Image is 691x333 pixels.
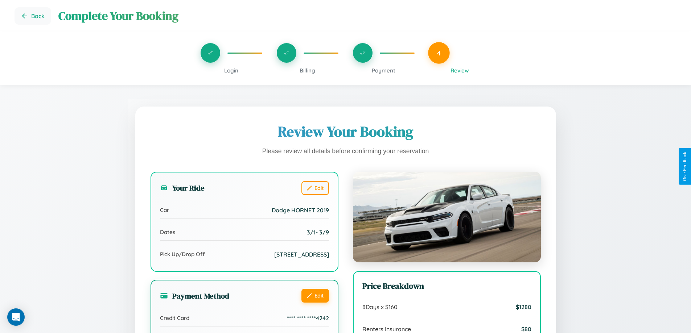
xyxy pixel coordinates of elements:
[307,229,329,236] span: 3 / 1 - 3 / 9
[15,7,51,25] button: Go back
[7,308,25,326] div: Open Intercom Messenger
[682,152,687,181] div: Give Feedback
[301,289,329,303] button: Edit
[151,146,541,157] p: Please review all details before confirming your reservation
[437,49,441,57] span: 4
[151,122,541,141] h1: Review Your Booking
[160,207,169,213] span: Car
[516,303,531,311] span: $ 1280
[300,67,315,74] span: Billing
[224,67,238,74] span: Login
[362,280,531,292] h3: Price Breakdown
[160,183,205,193] h3: Your Ride
[372,67,395,74] span: Payment
[160,315,189,321] span: Credit Card
[160,291,229,301] h3: Payment Method
[353,172,541,262] img: Dodge HORNET
[301,181,329,195] button: Edit
[521,325,531,333] span: $ 80
[274,251,329,258] span: [STREET_ADDRESS]
[362,303,398,311] span: 8 Days x $ 160
[451,67,469,74] span: Review
[362,325,411,333] span: Renters Insurance
[58,8,676,24] h1: Complete Your Booking
[160,251,205,258] span: Pick Up/Drop Off
[272,207,329,214] span: Dodge HORNET 2019
[160,229,175,236] span: Dates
